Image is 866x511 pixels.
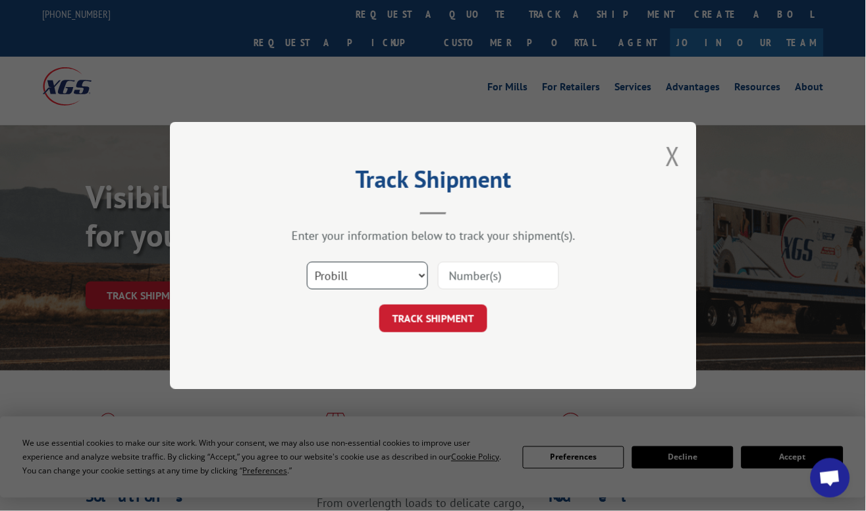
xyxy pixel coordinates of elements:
div: Open chat [811,458,850,498]
h2: Track Shipment [236,170,631,195]
button: Close modal [666,138,680,173]
input: Number(s) [438,262,559,289]
button: TRACK SHIPMENT [379,305,487,332]
div: Enter your information below to track your shipment(s). [236,228,631,243]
